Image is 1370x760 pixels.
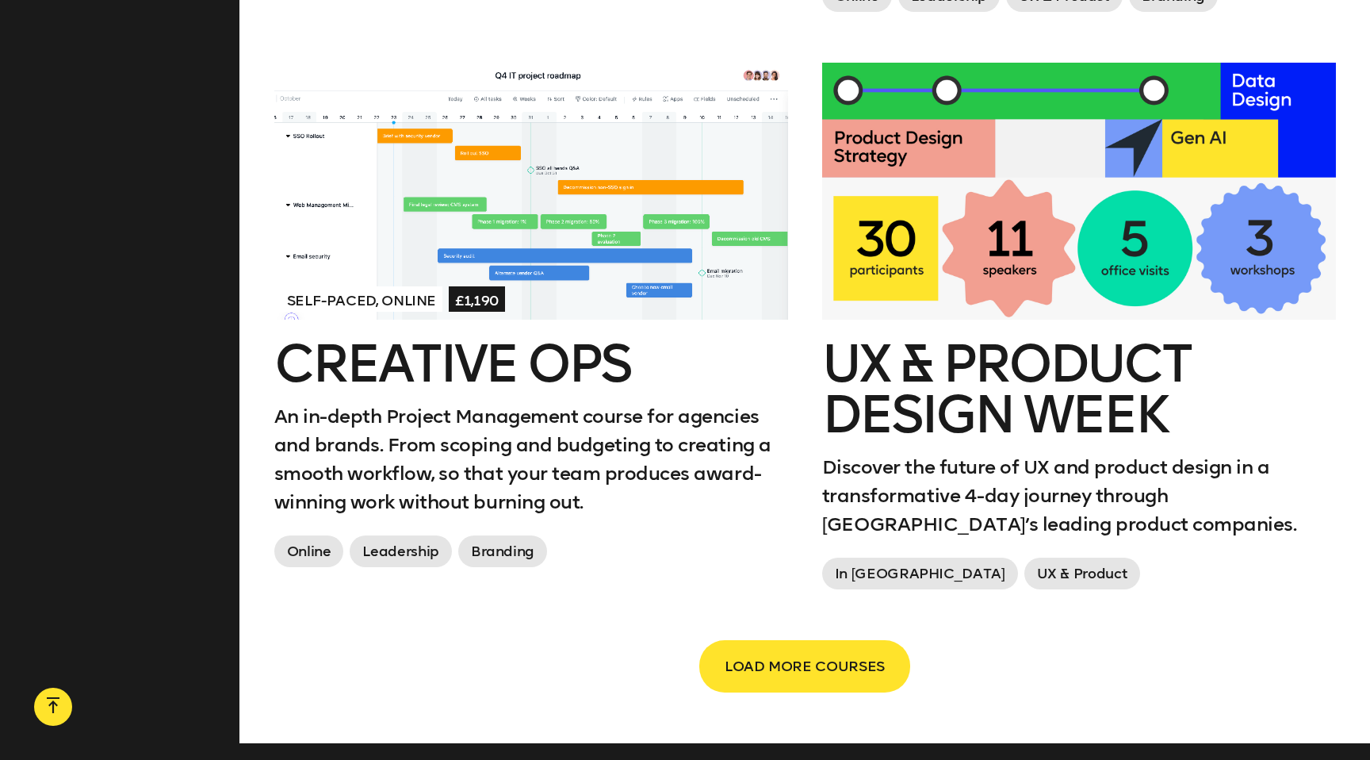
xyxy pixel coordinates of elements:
[822,63,1336,596] a: UX & Product Design WeekDiscover the future of UX and product design in a transformative 4-day jo...
[274,339,788,390] h2: Creative Ops
[458,535,547,567] span: Branding
[822,339,1336,440] h2: UX & Product Design Week
[822,453,1336,539] p: Discover the future of UX and product design in a transformative 4-day journey through [GEOGRAPHI...
[281,286,443,312] span: Self-paced, Online
[274,63,788,574] a: Self-paced, Online£1,190Creative OpsAn in-depth Project Management course for agencies and brands...
[822,558,1018,589] span: In [GEOGRAPHIC_DATA]
[449,286,505,312] span: £1,190
[1024,558,1141,589] span: UX & Product
[274,402,788,516] p: An in-depth Project Management course for agencies and brands. From scoping and budgeting to crea...
[699,640,910,693] button: LOAD MORE COURSES
[725,651,885,681] span: LOAD MORE COURSES
[274,535,344,567] span: Online
[350,535,451,567] span: Leadership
